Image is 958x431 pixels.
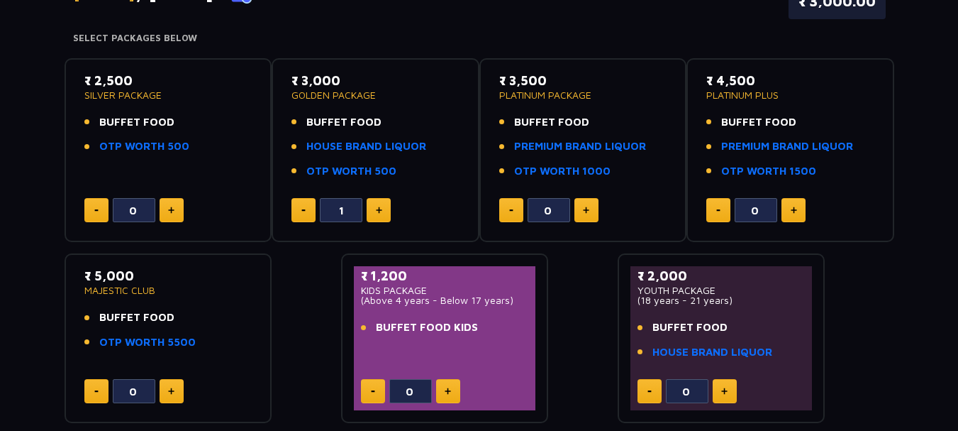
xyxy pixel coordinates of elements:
p: (Above 4 years - Below 17 years) [361,295,529,305]
img: plus [583,207,589,214]
p: ₹ 2,500 [84,71,252,90]
p: ₹ 2,000 [637,266,806,285]
span: BUFFET FOOD [99,310,174,326]
a: OTP WORTH 1000 [514,163,611,180]
p: GOLDEN PACKAGE [291,90,459,100]
p: (18 years - 21 years) [637,295,806,305]
img: plus [168,207,174,214]
p: ₹ 3,500 [499,71,667,90]
img: minus [94,209,99,212]
img: plus [791,207,797,214]
a: OTP WORTH 500 [306,163,396,180]
img: minus [647,391,652,393]
p: KIDS PACKAGE [361,285,529,295]
span: BUFFET FOOD [306,114,381,131]
p: ₹ 4,500 [706,71,874,90]
img: minus [94,391,99,393]
p: SILVER PACKAGE [84,90,252,100]
p: PLATINUM PLUS [706,90,874,100]
p: MAJESTIC CLUB [84,285,252,295]
img: minus [509,209,513,212]
span: BUFFET FOOD [652,320,728,336]
a: OTP WORTH 500 [99,138,189,155]
span: BUFFET FOOD [721,114,796,131]
img: minus [371,391,375,393]
img: plus [168,388,174,395]
h4: Select Packages Below [73,33,886,44]
img: plus [445,388,451,395]
img: minus [301,209,306,212]
img: minus [716,209,720,212]
a: OTP WORTH 1500 [721,163,816,180]
a: OTP WORTH 5500 [99,334,196,351]
p: PLATINUM PACKAGE [499,90,667,100]
p: YOUTH PACKAGE [637,285,806,295]
span: BUFFET FOOD [514,114,589,131]
a: PREMIUM BRAND LIQUOR [721,138,853,155]
a: HOUSE BRAND LIQUOR [306,138,426,155]
a: PREMIUM BRAND LIQUOR [514,138,646,155]
p: ₹ 5,000 [84,266,252,285]
p: ₹ 1,200 [361,266,529,285]
span: BUFFET FOOD [99,114,174,131]
a: HOUSE BRAND LIQUOR [652,344,772,361]
img: plus [721,388,728,395]
img: plus [376,207,382,214]
span: BUFFET FOOD KIDS [376,320,478,336]
p: ₹ 3,000 [291,71,459,90]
